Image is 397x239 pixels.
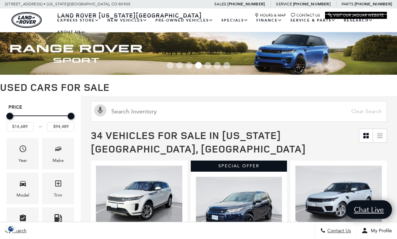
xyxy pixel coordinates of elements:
span: Make [54,143,62,157]
span: Model [19,178,27,192]
img: 2018 Land Rover Range Rover Sport HSE 1 [295,166,382,231]
a: Chat Live [346,200,392,219]
div: Price [6,110,74,131]
span: Go to slide 4 [195,62,202,69]
h5: Price [8,104,72,110]
span: Go to slide 5 [205,62,211,69]
div: ModelModel [7,173,39,204]
div: FeaturesFeatures [7,207,39,239]
a: About Us [53,26,89,38]
a: Land Rover [US_STATE][GEOGRAPHIC_DATA] [53,11,206,19]
span: Go to slide 2 [176,62,183,69]
span: Fueltype [54,212,62,226]
div: TrimTrim [42,173,74,204]
input: Maximum [47,122,74,131]
img: 2020 Land Rover Range Rover Evoque S 1 [96,166,182,231]
a: [STREET_ADDRESS] • [US_STATE][GEOGRAPHIC_DATA], CO 80905 [5,2,131,6]
img: Land Rover [11,12,42,28]
span: Go to slide 3 [186,62,192,69]
a: Hours & Map [255,13,286,18]
a: Finance [252,14,286,26]
div: Trim [54,192,62,199]
span: 34 Vehicles for Sale in [US_STATE][GEOGRAPHIC_DATA], [GEOGRAPHIC_DATA] [91,128,306,156]
a: [PHONE_NUMBER] [355,1,392,7]
a: Pre-Owned Vehicles [151,14,217,26]
nav: Main Navigation [53,14,387,38]
span: Parts [341,2,354,6]
div: MakeMake [42,138,74,169]
input: Search Inventory [91,101,387,122]
span: Sales [214,2,226,6]
div: Year [19,157,27,164]
a: Service & Parts [286,14,340,26]
span: Land Rover [US_STATE][GEOGRAPHIC_DATA] [57,11,202,19]
section: Click to Open Cookie Consent Modal [3,225,19,232]
span: Features [19,212,27,226]
a: Visit Our Jaguar Website [328,13,384,18]
div: Maximum Price [68,113,74,119]
a: [PHONE_NUMBER] [227,1,265,7]
span: My Profile [368,228,392,234]
a: Research [340,14,377,26]
a: land-rover [11,12,42,28]
div: Model [16,192,29,199]
span: Year [19,143,27,157]
div: YearYear [7,138,39,169]
a: EXPRESS STORE [53,14,103,26]
a: Specials [217,14,252,26]
div: Minimum Price [6,113,13,119]
span: Chat Live [351,205,387,214]
div: Make [52,157,64,164]
input: Minimum [6,122,34,131]
span: Go to slide 1 [167,62,174,69]
span: Go to slide 6 [214,62,221,69]
img: Opt-Out Icon [3,225,19,232]
a: New Vehicles [103,14,151,26]
div: FueltypeFueltype [42,207,74,239]
a: Contact Us [291,13,320,18]
div: 1 / 2 [295,166,382,231]
button: Open user profile menu [356,222,397,239]
div: 1 / 2 [96,166,182,231]
span: Go to slide 7 [223,62,230,69]
span: Contact Us [326,228,351,234]
svg: Click to toggle on voice search [94,104,106,116]
a: [PHONE_NUMBER] [293,1,330,7]
span: Service [276,2,292,6]
span: Trim [54,178,62,192]
div: Special Offer [191,161,287,171]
